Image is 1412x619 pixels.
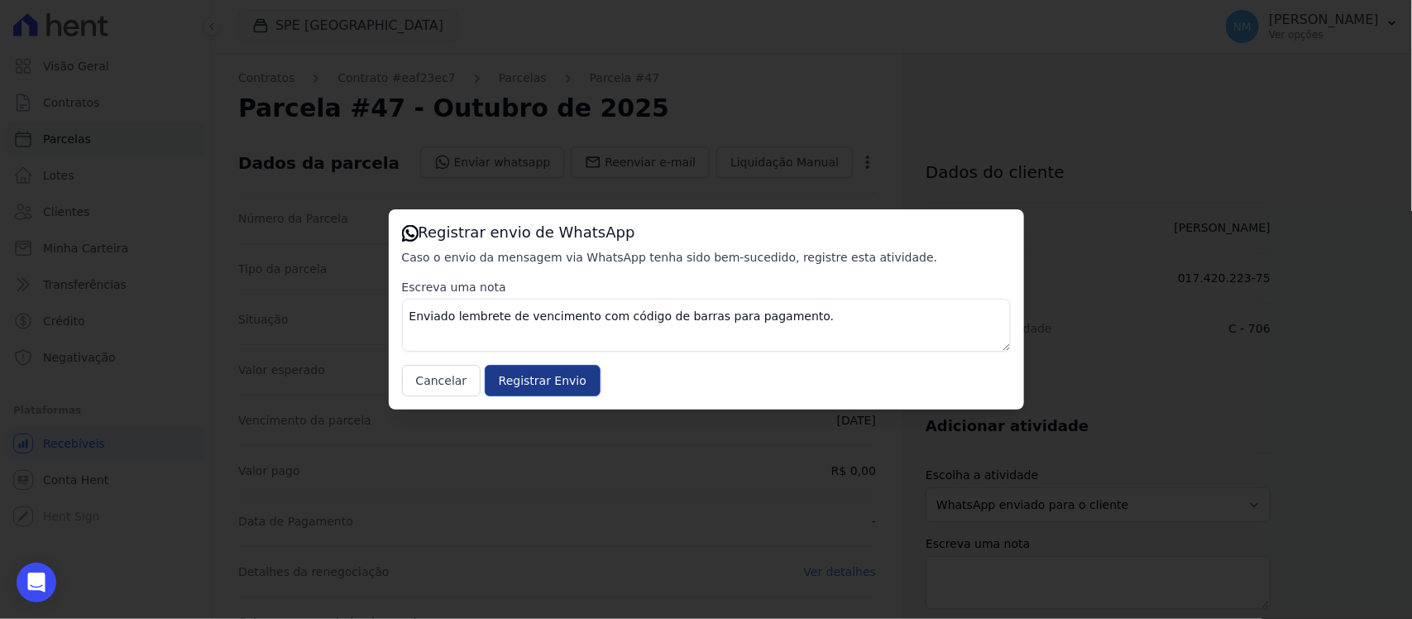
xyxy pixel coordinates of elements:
input: Registrar Envio [485,365,601,396]
h3: Registrar envio de WhatsApp [402,223,1011,242]
p: Caso o envio da mensagem via WhatsApp tenha sido bem-sucedido, registre esta atividade. [402,249,1011,266]
textarea: Enviado lembrete de vencimento com código de barras para pagamento. [402,299,1011,352]
button: Cancelar [402,365,481,396]
div: Open Intercom Messenger [17,563,56,602]
label: Escreva uma nota [402,279,1011,295]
